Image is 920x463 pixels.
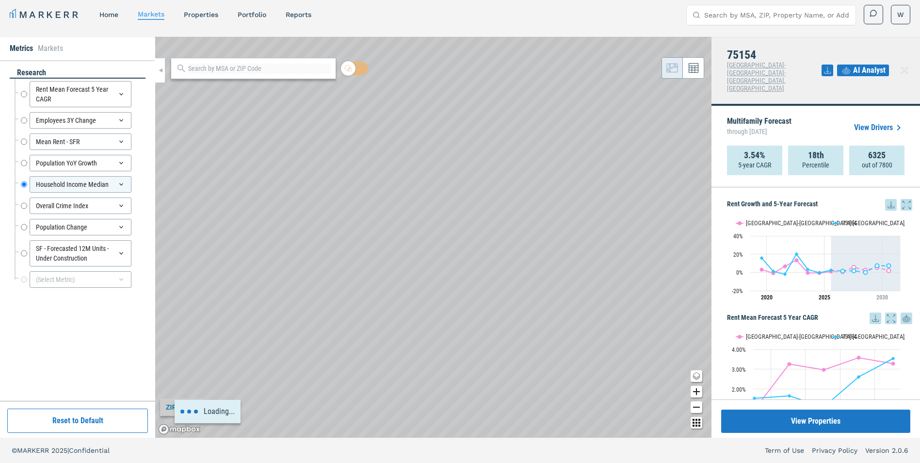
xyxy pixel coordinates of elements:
[887,268,891,272] path: Monday, 29 Jul, 17:00, 2.09. Dallas-Fort Worth-Arlington, TX.
[857,375,861,379] path: Saturday, 14 Jul, 17:00, 2.61. 75154.
[891,362,895,365] path: Sunday, 14 Jul, 17:00, 3.28. Dallas-Fort Worth-Arlington, TX.
[10,8,80,21] a: MARKERR
[727,324,912,446] div: Rent Mean Forecast 5 Year CAGR. Highcharts interactive chart.
[691,401,702,413] button: Zoom out map button
[12,446,17,454] span: ©
[38,43,63,54] li: Markets
[721,410,910,433] button: View Properties
[732,386,746,393] text: 2.00%
[727,211,912,308] div: Rent Growth and 5-Year Forecast. Highcharts interactive chart.
[691,386,702,397] button: Zoom in map button
[732,347,746,353] text: 4.00%
[736,333,822,340] button: Show Dallas-Fort Worth-Arlington, TX
[732,366,746,373] text: 3.00%
[736,269,743,276] text: 0%
[862,160,892,170] p: out of 7800
[753,396,757,400] path: Tuesday, 14 Jul, 17:00, 1.53. 75154.
[727,324,905,446] svg: Interactive chart
[691,370,702,382] button: Change style map button
[876,294,888,301] tspan: 2030
[761,294,773,301] tspan: 2020
[69,446,110,454] span: Confidential
[30,271,131,288] div: (Select Metric)
[733,233,743,240] text: 40%
[788,362,791,366] path: Wednesday, 14 Jul, 17:00, 3.26. Dallas-Fort Worth-Arlington, TX.
[30,176,131,193] div: Household Income Median
[783,265,787,268] path: Thursday, 29 Jul, 17:00, 6.68. Dallas-Fort Worth-Arlington, TX.
[841,264,891,274] g: 75154, line 4 of 4 with 5 data points.
[868,150,886,160] strong: 6325
[822,368,826,372] path: Friday, 14 Jul, 17:00, 2.97. Dallas-Fort Worth-Arlington, TX.
[818,271,822,275] path: Monday, 29 Jul, 17:00, -0.4. 75154.
[727,211,905,308] svg: Interactive chart
[727,117,791,138] p: Multifamily Forecast
[806,267,810,271] path: Saturday, 29 Jul, 17:00, 3.18. 75154.
[30,81,131,107] div: Rent Mean Forecast 5 Year CAGR
[808,150,824,160] strong: 18th
[812,446,857,455] a: Privacy Policy
[853,65,886,76] span: AI Analyst
[832,219,857,227] button: Show 75154
[727,313,912,324] h5: Rent Mean Forecast 5 Year CAGR
[765,446,804,455] a: Term of Use
[158,424,201,435] a: Mapbox logo
[704,5,850,25] input: Search by MSA, ZIP, Property Name, or Address
[175,400,241,423] div: Loading...
[30,155,131,171] div: Population YoY Growth
[841,269,845,273] path: Wednesday, 29 Jul, 17:00, 1.53. 75154.
[727,61,786,92] span: [GEOGRAPHIC_DATA]-[GEOGRAPHIC_DATA]-[GEOGRAPHIC_DATA], [GEOGRAPHIC_DATA]
[733,251,743,258] text: 20%
[691,417,702,429] button: Other options map button
[760,267,764,271] path: Monday, 29 Jul, 17:00, 3.02. Dallas-Fort Worth-Arlington, TX.
[887,264,891,267] path: Monday, 29 Jul, 17:00, 7.36. 75154.
[783,272,787,276] path: Thursday, 29 Jul, 17:00, -1.96. 75154.
[788,394,791,398] path: Wednesday, 14 Jul, 17:00, 1.65. 75154.
[30,112,131,129] div: Employees 3Y Change
[760,256,764,260] path: Monday, 29 Jul, 17:00, 15.67. 75154.
[10,67,145,79] div: research
[184,11,218,18] a: properties
[727,49,822,61] h4: 75154
[188,64,331,74] input: Search by MSA or ZIP Code
[10,43,33,54] li: Metrics
[30,219,131,235] div: Population Change
[51,446,69,454] span: 2025 |
[875,264,879,267] path: Sunday, 29 Jul, 17:00, 7.28. 75154.
[727,125,791,138] span: through [DATE]
[897,10,904,19] span: W
[732,288,743,295] text: -20%
[852,269,856,273] path: Thursday, 29 Jul, 17:00, 1.77. 75154.
[736,219,822,227] button: Show Dallas-Fort Worth-Arlington, TX
[30,133,131,150] div: Mean Rent - SFR
[286,11,311,18] a: reports
[795,252,799,256] path: Friday, 29 Jul, 17:00, 20.06. 75154.
[138,10,164,18] a: markets
[891,357,895,361] path: Sunday, 14 Jul, 17:00, 3.54. 75154.
[864,270,868,274] path: Saturday, 29 Jul, 17:00, 0.01. 75154.
[17,446,51,454] span: MARKERR
[738,160,771,170] p: 5-year CAGR
[802,160,829,170] p: Percentile
[837,65,889,76] button: AI Analyst
[857,356,861,360] path: Saturday, 14 Jul, 17:00, 3.58. Dallas-Fort Worth-Arlington, TX.
[99,11,118,18] a: home
[7,409,148,433] button: Reset to Default
[238,11,266,18] a: Portfolio
[832,333,857,340] button: Show 75154
[727,199,912,211] h5: Rent Growth and 5-Year Forecast
[30,198,131,214] div: Overall Crime Index
[819,294,830,301] tspan: 2025
[744,150,765,160] strong: 3.54%
[30,240,131,266] div: SF - Forecasted 12M Units - Under Construction
[772,269,775,273] path: Wednesday, 29 Jul, 17:00, 1.05. 75154.
[865,446,908,455] a: Version 2.0.6
[829,268,833,272] path: Tuesday, 29 Jul, 17:00, 2.45. 75154.
[891,5,910,24] button: W
[852,265,856,269] path: Thursday, 29 Jul, 17:00, 5.6. Dallas-Fort Worth-Arlington, TX.
[854,122,904,133] a: View Drivers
